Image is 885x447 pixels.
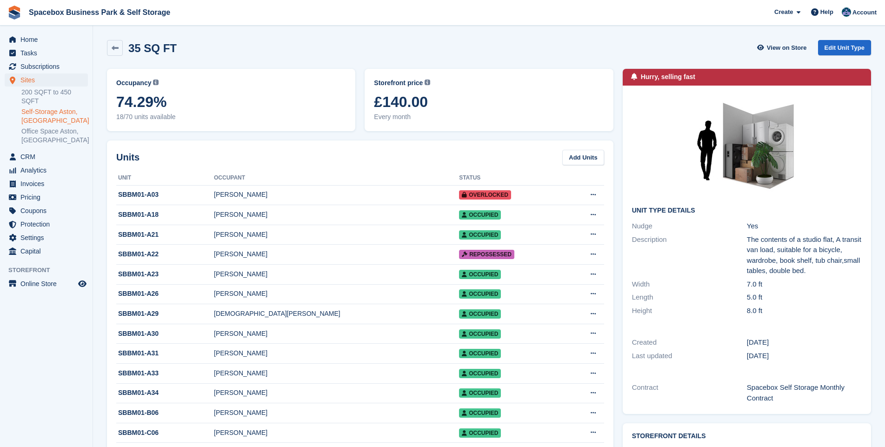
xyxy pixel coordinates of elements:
span: Occupied [459,289,501,299]
span: Occupancy [116,78,151,88]
span: Capital [20,245,76,258]
div: Hurry, selling fast [641,72,695,82]
div: SBBM01-A29 [116,309,214,319]
span: Protection [20,218,76,231]
div: SBBM01-C06 [116,428,214,438]
img: icon-info-grey-7440780725fd019a000dd9b08b2336e03edf1995a4989e88bcd33f0948082b44.svg [153,80,159,85]
span: Occupied [459,408,501,418]
div: SBBM01-A21 [116,230,214,240]
div: Spacebox Self Storage Monthly Contract [747,382,862,403]
a: menu [5,33,88,46]
div: Width [632,279,747,290]
th: Unit [116,171,214,186]
div: [PERSON_NAME] [214,388,459,398]
h2: Unit Type details [632,207,862,214]
a: menu [5,218,88,231]
div: [PERSON_NAME] [214,368,459,378]
span: Help [820,7,833,17]
span: Occupied [459,329,501,339]
div: Nudge [632,221,747,232]
div: [PERSON_NAME] [214,230,459,240]
span: CRM [20,150,76,163]
span: Repossessed [459,250,514,259]
a: View on Store [756,40,811,55]
div: [PERSON_NAME] [214,249,459,259]
span: Occupied [459,428,501,438]
th: Status [459,171,566,186]
div: SBBM01-A03 [116,190,214,200]
div: Created [632,337,747,348]
div: [PERSON_NAME] [214,190,459,200]
div: [PERSON_NAME] [214,428,459,438]
div: SBBM01-A30 [116,329,214,339]
a: menu [5,231,88,244]
span: Occupied [459,369,501,378]
a: Preview store [77,278,88,289]
div: 7.0 ft [747,279,862,290]
span: Overlocked [459,190,511,200]
div: 8.0 ft [747,306,862,316]
div: SBBM01-A33 [116,368,214,378]
span: 18/70 units available [116,112,346,122]
div: Last updated [632,351,747,361]
a: menu [5,191,88,204]
span: Occupied [459,230,501,240]
a: menu [5,73,88,87]
a: menu [5,204,88,217]
a: menu [5,150,88,163]
span: Occupied [459,388,501,398]
div: Yes [747,221,862,232]
div: Contract [632,382,747,403]
div: [PERSON_NAME] [214,329,459,339]
div: SBBM01-A26 [116,289,214,299]
div: SBBM01-A22 [116,249,214,259]
div: SBBM01-A31 [116,348,214,358]
span: Analytics [20,164,76,177]
a: menu [5,60,88,73]
a: 200 SQFT to 450 SQFT [21,88,88,106]
a: menu [5,177,88,190]
span: Occupied [459,210,501,220]
span: Create [774,7,793,17]
img: icon-info-grey-7440780725fd019a000dd9b08b2336e03edf1995a4989e88bcd33f0948082b44.svg [425,80,430,85]
span: Storefront price [374,78,423,88]
div: [PERSON_NAME] [214,269,459,279]
span: Occupied [459,270,501,279]
span: £140.00 [374,93,604,110]
span: Invoices [20,177,76,190]
a: menu [5,164,88,177]
div: [DATE] [747,337,862,348]
div: [PERSON_NAME] [214,348,459,358]
div: The contents of a studio flat, A transit van load, suitable for a bicycle, wardrobe, book shelf, ... [747,234,862,276]
img: Daud [842,7,851,17]
div: [PERSON_NAME] [214,408,459,418]
a: Office Space Aston, [GEOGRAPHIC_DATA] [21,127,88,145]
span: Sites [20,73,76,87]
span: Every month [374,112,604,122]
div: SBBM01-A34 [116,388,214,398]
span: Coupons [20,204,76,217]
img: 30-sqft-unit.jpg [677,95,817,200]
h2: Storefront Details [632,433,862,440]
span: Occupied [459,349,501,358]
span: Tasks [20,47,76,60]
div: [DATE] [747,351,862,361]
img: stora-icon-8386f47178a22dfd0bd8f6a31ec36ba5ce8667c1dd55bd0f319d3a0aa187defe.svg [7,6,21,20]
h2: Units [116,150,140,164]
div: SBBM01-A18 [116,210,214,220]
span: Settings [20,231,76,244]
div: Description [632,234,747,276]
div: Height [632,306,747,316]
span: Home [20,33,76,46]
a: Add Units [562,150,604,165]
div: 5.0 ft [747,292,862,303]
a: Self-Storage Aston, [GEOGRAPHIC_DATA] [21,107,88,125]
span: Occupied [459,309,501,319]
a: menu [5,277,88,290]
span: Subscriptions [20,60,76,73]
div: [PERSON_NAME] [214,289,459,299]
span: Pricing [20,191,76,204]
a: menu [5,47,88,60]
h2: 35 SQ FT [128,42,177,54]
div: SBBM01-B06 [116,408,214,418]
